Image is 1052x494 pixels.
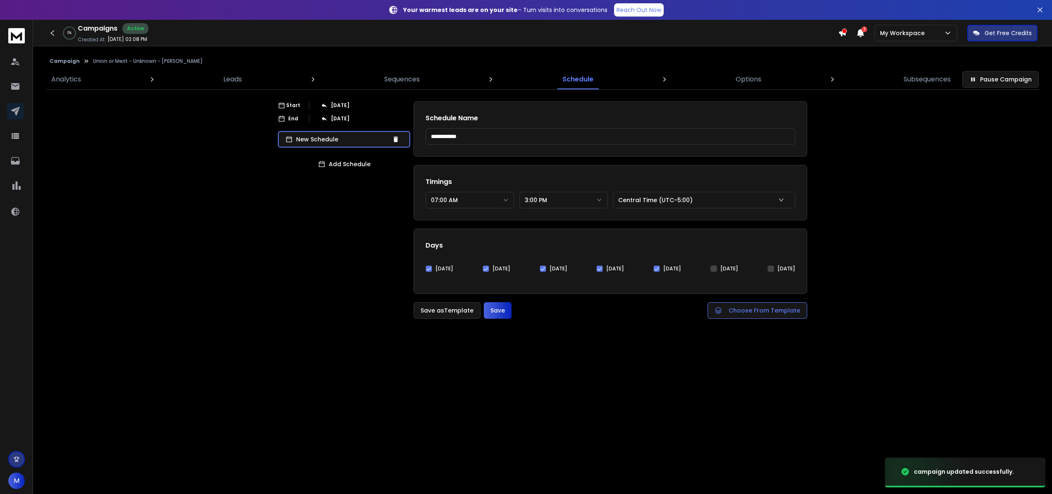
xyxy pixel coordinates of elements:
p: Analytics [51,74,81,84]
div: Active [122,23,148,34]
button: M [8,473,25,489]
a: Analytics [46,69,86,89]
h1: Campaigns [78,24,117,33]
button: Pause Campaign [962,71,1039,88]
p: End [288,115,298,122]
a: Subsequences [899,69,956,89]
h1: Timings [426,177,795,187]
p: My Workspace [880,29,928,37]
p: [DATE] [331,102,349,109]
a: Options [731,69,766,89]
label: [DATE] [435,265,453,272]
p: Union or Merit - Unknown - [PERSON_NAME] [93,58,203,64]
p: Get Free Credits [985,29,1032,37]
p: Reach Out Now [617,6,661,14]
p: [DATE] 02:08 PM [108,36,147,43]
strong: Your warmest leads are on your site [403,6,518,14]
p: [DATE] [331,115,349,122]
a: Schedule [557,69,598,89]
span: Choose From Template [729,306,800,315]
button: Add Schedule [278,156,410,172]
label: [DATE] [720,265,738,272]
p: Sequences [384,74,420,84]
label: [DATE] [663,265,681,272]
p: – Turn visits into conversations [403,6,607,14]
p: New Schedule [296,135,389,143]
button: Choose From Template [708,302,807,319]
button: Save [484,302,512,319]
img: logo [8,28,25,43]
a: Reach Out Now [614,3,664,17]
button: Get Free Credits [967,25,1038,41]
p: Options [736,74,761,84]
div: campaign updated successfully. [914,468,1014,476]
h1: Days [426,241,795,251]
button: 3:00 PM [519,192,608,208]
button: Campaign [50,58,80,64]
label: [DATE] [493,265,510,272]
label: [DATE] [606,265,624,272]
p: Leads [223,74,242,84]
label: [DATE] [550,265,567,272]
p: Subsequences [904,74,951,84]
h1: Schedule Name [426,113,795,123]
label: [DATE] [777,265,795,272]
span: 1 [861,26,867,32]
a: Sequences [379,69,425,89]
p: Start [286,102,300,109]
p: 0 % [67,31,72,36]
p: Schedule [562,74,593,84]
p: Central Time (UTC-5:00) [618,196,696,204]
button: 07:00 AM [426,192,514,208]
button: Save asTemplate [414,302,481,319]
p: Created At: [78,36,106,43]
a: Leads [218,69,247,89]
